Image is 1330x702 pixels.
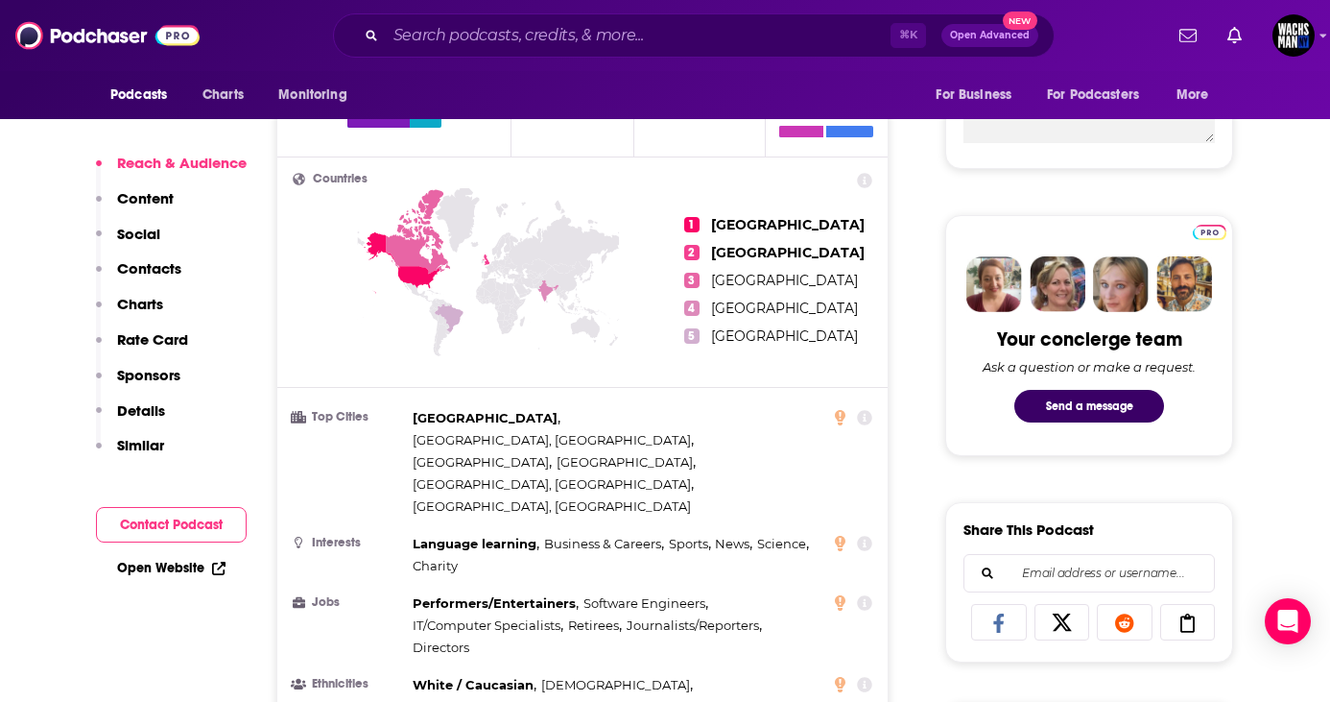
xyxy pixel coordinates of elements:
[983,359,1196,375] div: Ask a question or make a request.
[413,615,563,637] span: ,
[544,533,664,555] span: ,
[413,640,469,655] span: Directors
[96,401,165,437] button: Details
[117,295,163,313] p: Charts
[413,498,691,514] span: [GEOGRAPHIC_DATA], [GEOGRAPHIC_DATA]
[922,77,1035,113] button: open menu
[293,678,405,690] h3: Ethnicities
[293,537,405,549] h3: Interests
[1047,82,1139,109] span: For Podcasters
[1193,222,1226,240] a: Pro website
[413,410,558,425] span: [GEOGRAPHIC_DATA]
[1034,77,1167,113] button: open menu
[1220,19,1249,52] a: Show notifications dropdown
[684,217,700,232] span: 1
[941,24,1038,47] button: Open AdvancedNew
[1172,19,1204,52] a: Show notifications dropdown
[715,536,749,551] span: News
[711,300,858,317] span: [GEOGRAPHIC_DATA]
[627,615,762,637] span: ,
[413,476,691,492] span: [GEOGRAPHIC_DATA], [GEOGRAPHIC_DATA]
[190,77,255,113] a: Charts
[711,327,858,345] span: [GEOGRAPHIC_DATA]
[980,555,1199,592] input: Email address or username...
[950,31,1030,40] span: Open Advanced
[96,154,247,189] button: Reach & Audience
[413,536,536,551] span: Language learning
[1163,77,1233,113] button: open menu
[96,507,247,543] button: Contact Podcast
[96,330,188,366] button: Rate Card
[413,454,549,470] span: [GEOGRAPHIC_DATA]
[117,401,165,420] p: Details
[711,244,865,261] span: [GEOGRAPHIC_DATA]
[96,259,181,295] button: Contacts
[684,328,700,344] span: 5
[627,617,759,633] span: Journalists/Reporters
[541,674,693,696] span: ,
[715,533,752,555] span: ,
[757,536,806,551] span: Science
[117,436,164,454] p: Similar
[1093,256,1149,312] img: Jules Profile
[413,432,691,448] span: [GEOGRAPHIC_DATA], [GEOGRAPHIC_DATA]
[1272,14,1315,57] img: User Profile
[891,23,926,48] span: ⌘ K
[1030,256,1085,312] img: Barbara Profile
[1193,225,1226,240] img: Podchaser Pro
[117,225,160,243] p: Social
[413,677,534,692] span: White / Caucasian
[313,173,368,185] span: Countries
[333,13,1055,58] div: Search podcasts, credits, & more...
[541,677,690,692] span: [DEMOGRAPHIC_DATA]
[413,533,539,555] span: ,
[557,454,693,470] span: [GEOGRAPHIC_DATA]
[202,82,244,109] span: Charts
[684,245,700,260] span: 2
[386,20,891,51] input: Search podcasts, credits, & more...
[117,366,180,384] p: Sponsors
[669,536,708,551] span: Sports
[96,436,164,472] button: Similar
[684,301,700,316] span: 4
[96,295,163,330] button: Charts
[110,82,167,109] span: Podcasts
[117,259,181,278] p: Contacts
[413,674,536,696] span: ,
[669,533,711,555] span: ,
[96,366,180,401] button: Sponsors
[413,617,560,633] span: IT/Computer Specialists
[413,429,694,451] span: ,
[568,615,622,637] span: ,
[413,558,458,573] span: Charity
[544,536,661,551] span: Business & Careers
[97,77,192,113] button: open menu
[1003,12,1037,30] span: New
[684,273,700,288] span: 3
[96,189,174,225] button: Content
[936,82,1011,109] span: For Business
[1265,598,1311,644] div: Open Intercom Messenger
[293,596,405,609] h3: Jobs
[117,330,188,349] p: Rate Card
[997,327,1182,351] div: Your concierge team
[711,272,858,289] span: [GEOGRAPHIC_DATA]
[1014,390,1164,423] button: Send a message
[413,451,552,473] span: ,
[568,617,619,633] span: Retirees
[265,77,371,113] button: open menu
[117,560,226,576] a: Open Website
[278,82,346,109] span: Monitoring
[15,17,200,54] a: Podchaser - Follow, Share and Rate Podcasts
[757,533,809,555] span: ,
[966,256,1022,312] img: Sydney Profile
[1156,256,1212,312] img: Jon Profile
[1272,14,1315,57] button: Show profile menu
[711,216,865,233] span: [GEOGRAPHIC_DATA]
[117,154,247,172] p: Reach & Audience
[583,593,708,615] span: ,
[971,604,1027,641] a: Share on Facebook
[1097,604,1152,641] a: Share on Reddit
[1176,82,1209,109] span: More
[413,595,576,611] span: Performers/Entertainers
